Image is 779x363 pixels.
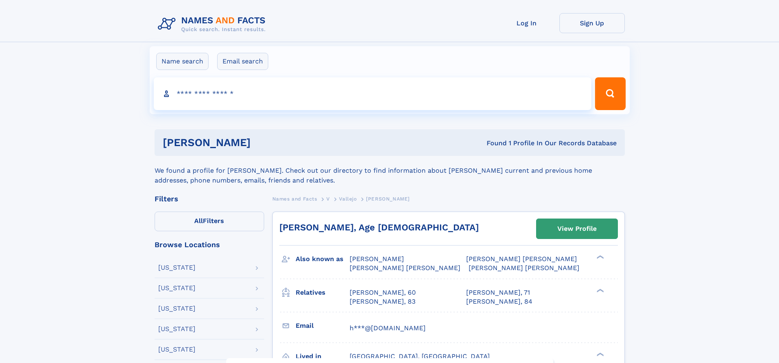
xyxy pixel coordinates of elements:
div: [US_STATE] [158,346,195,353]
span: [GEOGRAPHIC_DATA], [GEOGRAPHIC_DATA] [350,352,490,360]
a: Vallejo [339,194,357,204]
h3: Also known as [296,252,350,266]
div: [US_STATE] [158,326,195,332]
div: Found 1 Profile In Our Records Database [368,139,617,148]
span: [PERSON_NAME] [PERSON_NAME] [469,264,579,272]
span: [PERSON_NAME] [350,255,404,263]
label: Email search [217,53,268,70]
h3: Relatives [296,286,350,300]
a: [PERSON_NAME], 60 [350,288,416,297]
a: [PERSON_NAME], Age [DEMOGRAPHIC_DATA] [279,222,479,232]
div: ❯ [595,352,604,357]
span: [PERSON_NAME] [366,196,410,202]
span: [PERSON_NAME] [PERSON_NAME] [466,255,577,263]
span: [PERSON_NAME] [PERSON_NAME] [350,264,460,272]
span: V [326,196,330,202]
div: Filters [155,195,264,203]
span: h***@[DOMAIN_NAME] [350,324,426,332]
div: [US_STATE] [158,305,195,312]
a: [PERSON_NAME], 84 [466,297,532,306]
label: Filters [155,212,264,231]
div: ❯ [595,288,604,293]
div: We found a profile for [PERSON_NAME]. Check out our directory to find information about [PERSON_N... [155,156,625,185]
label: Name search [156,53,209,70]
a: [PERSON_NAME], 71 [466,288,530,297]
input: search input [154,77,592,110]
a: Log In [494,13,559,33]
div: View Profile [557,219,597,238]
a: Sign Up [559,13,625,33]
h3: Email [296,319,350,333]
div: [US_STATE] [158,264,195,271]
span: All [194,217,203,225]
a: V [326,194,330,204]
img: Logo Names and Facts [155,13,272,35]
h1: [PERSON_NAME] [163,138,369,148]
div: ❯ [595,255,604,260]
a: [PERSON_NAME], 83 [350,297,415,306]
div: Browse Locations [155,241,264,248]
span: Vallejo [339,196,357,202]
a: View Profile [537,219,617,239]
button: Search Button [595,77,625,110]
div: [US_STATE] [158,285,195,291]
a: Names and Facts [272,194,317,204]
